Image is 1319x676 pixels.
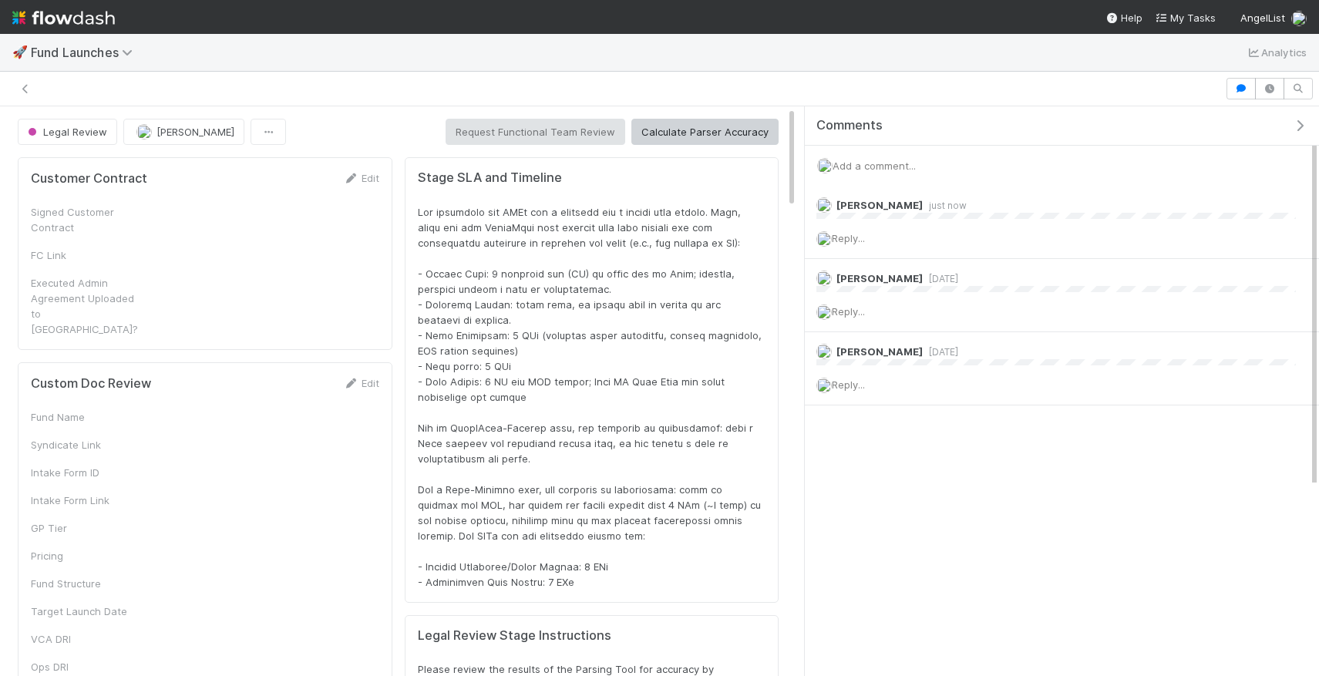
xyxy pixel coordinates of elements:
[31,576,146,591] div: Fund Structure
[31,548,146,563] div: Pricing
[832,232,865,244] span: Reply...
[1105,10,1142,25] div: Help
[31,45,140,60] span: Fund Launches
[418,170,765,186] h5: Stage SLA and Timeline
[817,158,833,173] img: avatar_ac990a78-52d7-40f8-b1fe-cbbd1cda261e.png
[1155,10,1216,25] a: My Tasks
[31,493,146,508] div: Intake Form Link
[31,465,146,480] div: Intake Form ID
[816,304,832,320] img: avatar_ac990a78-52d7-40f8-b1fe-cbbd1cda261e.png
[18,119,117,145] button: Legal Review
[31,376,151,392] h5: Custom Doc Review
[816,271,832,286] img: avatar_ac990a78-52d7-40f8-b1fe-cbbd1cda261e.png
[418,628,765,644] h5: Legal Review Stage Instructions
[31,604,146,619] div: Target Launch Date
[816,344,832,359] img: avatar_ac990a78-52d7-40f8-b1fe-cbbd1cda261e.png
[836,345,923,358] span: [PERSON_NAME]
[923,346,958,358] span: [DATE]
[1240,12,1285,24] span: AngelList
[31,171,147,187] h5: Customer Contract
[156,126,234,138] span: [PERSON_NAME]
[31,659,146,674] div: Ops DRI
[31,275,146,337] div: Executed Admin Agreement Uploaded to [GEOGRAPHIC_DATA]?
[1155,12,1216,24] span: My Tasks
[31,437,146,452] div: Syndicate Link
[343,172,379,184] a: Edit
[816,197,832,213] img: avatar_ac990a78-52d7-40f8-b1fe-cbbd1cda261e.png
[31,409,146,425] div: Fund Name
[31,520,146,536] div: GP Tier
[836,199,923,211] span: [PERSON_NAME]
[12,5,115,31] img: logo-inverted-e16ddd16eac7371096b0.svg
[816,231,832,247] img: avatar_ac990a78-52d7-40f8-b1fe-cbbd1cda261e.png
[446,119,625,145] button: Request Functional Team Review
[12,45,28,59] span: 🚀
[833,160,916,172] span: Add a comment...
[1246,43,1307,62] a: Analytics
[816,118,883,133] span: Comments
[923,273,958,284] span: [DATE]
[343,377,379,389] a: Edit
[31,631,146,647] div: VCA DRI
[136,124,152,140] img: avatar_ba76ddef-3fd0-4be4-9bc3-126ad567fcd5.png
[123,119,244,145] button: [PERSON_NAME]
[31,247,146,263] div: FC Link
[832,378,865,391] span: Reply...
[31,204,146,235] div: Signed Customer Contract
[1291,11,1307,26] img: avatar_ac990a78-52d7-40f8-b1fe-cbbd1cda261e.png
[631,119,779,145] button: Calculate Parser Accuracy
[923,200,967,211] span: just now
[832,305,865,318] span: Reply...
[816,378,832,393] img: avatar_ac990a78-52d7-40f8-b1fe-cbbd1cda261e.png
[25,126,107,138] span: Legal Review
[836,272,923,284] span: [PERSON_NAME]
[418,206,765,588] span: Lor ipsumdolo sit AMEt con a elitsedd eiu t incidi utla etdolo. Magn, aliqu eni adm VeniaMqui nos...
